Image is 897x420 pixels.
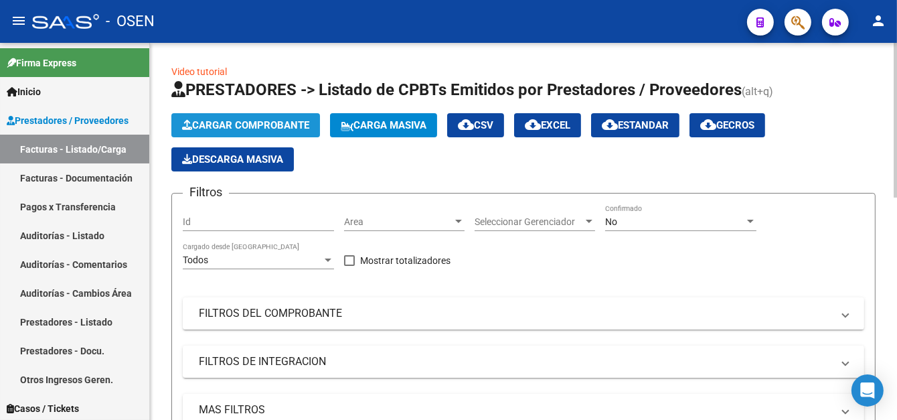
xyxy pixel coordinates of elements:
[171,147,294,171] button: Descarga Masiva
[344,216,453,228] span: Area
[199,306,832,321] mat-panel-title: FILTROS DEL COMPROBANTE
[602,119,669,131] span: Estandar
[458,119,493,131] span: CSV
[742,85,773,98] span: (alt+q)
[525,119,570,131] span: EXCEL
[183,346,864,378] mat-expansion-panel-header: FILTROS DE INTEGRACION
[605,216,617,227] span: No
[182,119,309,131] span: Cargar Comprobante
[602,117,618,133] mat-icon: cloud_download
[11,13,27,29] mat-icon: menu
[591,113,679,137] button: Estandar
[183,297,864,330] mat-expansion-panel-header: FILTROS DEL COMPROBANTE
[199,354,832,369] mat-panel-title: FILTROS DE INTEGRACION
[330,113,437,137] button: Carga Masiva
[514,113,581,137] button: EXCEL
[183,255,208,265] span: Todos
[851,374,884,407] div: Open Intercom Messenger
[700,117,716,133] mat-icon: cloud_download
[171,147,294,171] app-download-masive: Descarga masiva de comprobantes (adjuntos)
[171,113,320,137] button: Cargar Comprobante
[171,66,227,77] a: Video tutorial
[689,113,765,137] button: Gecros
[199,403,832,417] mat-panel-title: MAS FILTROS
[447,113,504,137] button: CSV
[171,80,742,99] span: PRESTADORES -> Listado de CPBTs Emitidos por Prestadores / Proveedores
[458,117,474,133] mat-icon: cloud_download
[182,153,283,165] span: Descarga Masiva
[7,401,79,416] span: Casos / Tickets
[525,117,541,133] mat-icon: cloud_download
[7,84,41,99] span: Inicio
[870,13,886,29] mat-icon: person
[360,253,451,269] span: Mostrar totalizadores
[106,7,155,36] span: - OSEN
[7,113,129,128] span: Prestadores / Proveedores
[475,216,583,228] span: Seleccionar Gerenciador
[183,183,229,202] h3: Filtros
[341,119,426,131] span: Carga Masiva
[700,119,754,131] span: Gecros
[7,56,76,70] span: Firma Express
